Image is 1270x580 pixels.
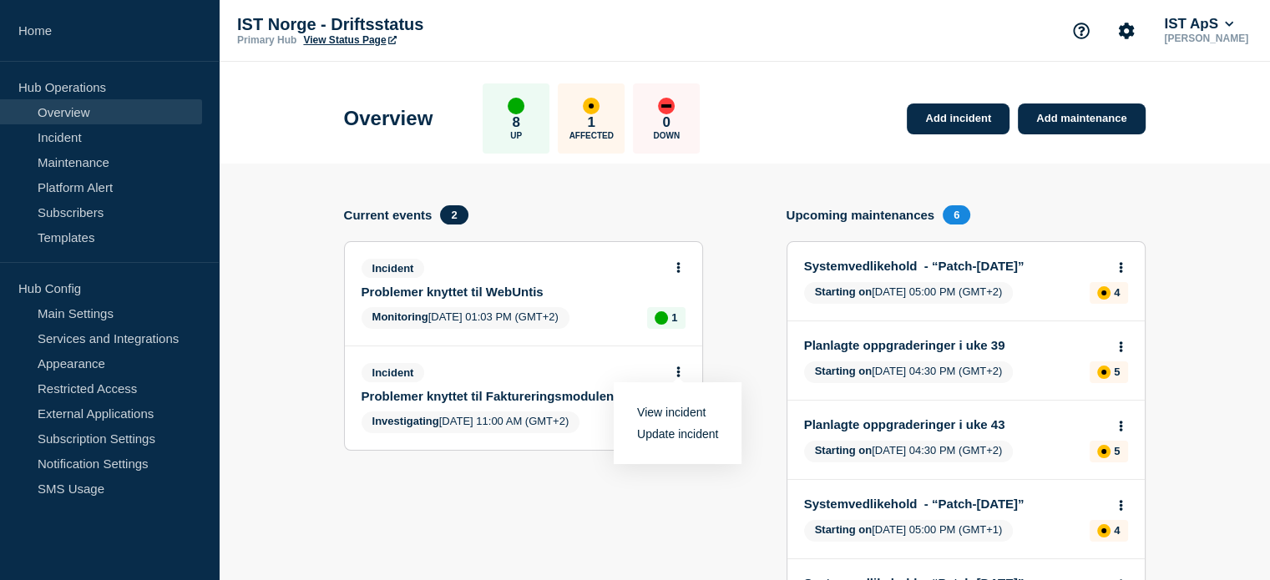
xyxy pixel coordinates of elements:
p: Primary Hub [237,34,296,46]
span: Investigating [372,415,439,427]
span: [DATE] 11:00 AM (GMT+2) [362,411,580,433]
h4: Current events [344,208,433,222]
p: Affected [569,131,614,140]
p: 4 [1114,286,1120,299]
span: 6 [943,205,970,224]
p: 5 [1114,366,1120,378]
p: 1 [588,114,595,131]
span: [DATE] 04:30 PM (GMT+2) [804,441,1014,462]
a: View Status Page [303,34,396,46]
a: Systemvedlikehold - “Patch-[DATE]” [804,497,1106,511]
p: 0 [663,114,670,131]
p: 8 [513,114,520,131]
p: IST Norge - Driftsstatus [237,15,571,34]
a: Problemer knyttet til WebUntis [362,285,663,299]
h4: Upcoming maintenances [787,208,935,222]
a: View incident [637,406,706,419]
span: [DATE] 05:00 PM (GMT+2) [804,282,1014,304]
div: affected [1097,366,1111,379]
a: Add maintenance [1018,103,1145,134]
div: up [655,311,668,325]
p: 4 [1114,524,1120,537]
p: Down [653,131,680,140]
a: Planlagte oppgraderinger i uke 43 [804,417,1106,431]
p: [PERSON_NAME] [1161,33,1252,44]
div: affected [1097,445,1111,458]
span: Starting on [815,365,873,377]
div: up [508,98,524,114]
button: Support [1064,13,1099,48]
a: Problemer knyttet til Faktureringsmodulen [362,389,663,403]
span: Starting on [815,523,873,536]
p: 1 [671,311,677,324]
span: Starting on [815,285,873,298]
div: affected [1097,524,1111,537]
span: [DATE] 05:00 PM (GMT+1) [804,520,1014,542]
p: 5 [1114,445,1120,457]
span: Monitoring [372,310,428,323]
p: Up [510,131,522,140]
span: Starting on [815,444,873,456]
span: 2 [440,205,468,224]
span: [DATE] 01:03 PM (GMT+2) [362,307,569,329]
span: Incident [362,363,425,382]
span: [DATE] 04:30 PM (GMT+2) [804,361,1014,383]
div: affected [1097,286,1111,300]
div: down [658,98,675,114]
button: IST ApS [1161,16,1237,33]
a: Update incident [637,427,718,441]
span: Incident [362,259,425,278]
button: Account settings [1109,13,1144,48]
a: Systemvedlikehold - “Patch-[DATE]” [804,259,1106,273]
a: Add incident [907,103,1009,134]
a: Planlagte oppgraderinger i uke 39 [804,338,1106,352]
h1: Overview [344,107,433,130]
div: affected [583,98,600,114]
